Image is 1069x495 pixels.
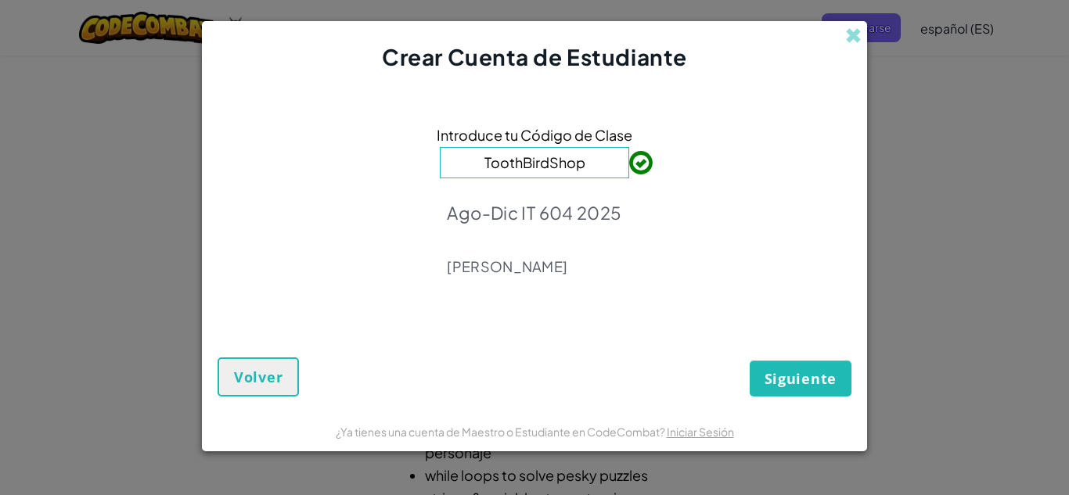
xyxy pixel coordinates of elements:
span: ¿Ya tienes una cuenta de Maestro o Estudiante en CodeCombat? [336,425,667,439]
p: [PERSON_NAME] [447,257,621,276]
button: Siguiente [750,360,851,396]
p: Ago-Dic IT 604 2025 [447,202,621,224]
button: Volver [218,357,299,396]
span: Volver [234,368,283,386]
span: Introduce tu Código de Clase [437,124,632,146]
span: Siguiente [765,369,837,388]
a: Iniciar Sesión [667,425,734,439]
span: Crear Cuenta de Estudiante [382,43,687,70]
